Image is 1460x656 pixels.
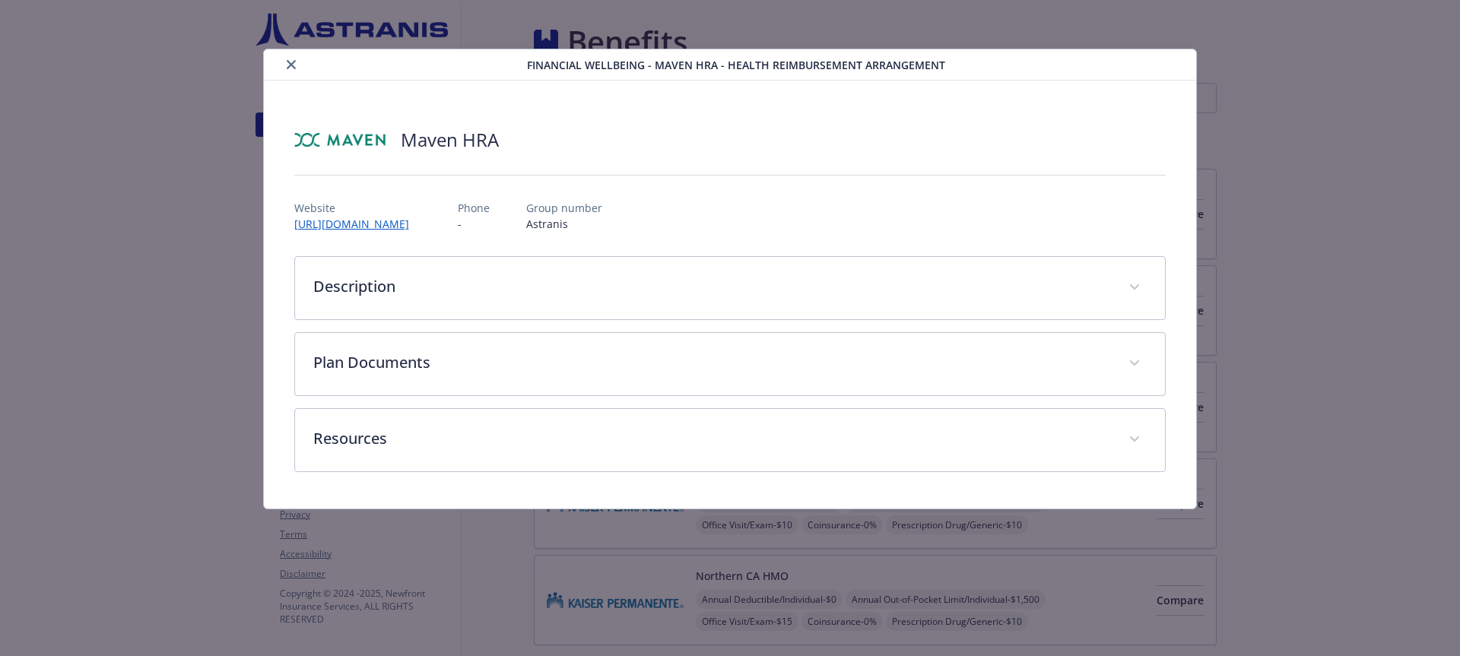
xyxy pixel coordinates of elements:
[282,55,300,74] button: close
[527,57,945,73] span: Financial Wellbeing - Maven HRA - Health Reimbursement Arrangement
[458,216,490,232] p: -
[401,127,499,153] h2: Maven HRA
[295,333,1166,395] div: Plan Documents
[146,49,1314,509] div: details for plan Financial Wellbeing - Maven HRA - Health Reimbursement Arrangement
[294,217,421,231] a: [URL][DOMAIN_NAME]
[313,275,1111,298] p: Description
[295,257,1166,319] div: Description
[294,200,421,216] p: Website
[295,409,1166,471] div: Resources
[313,351,1111,374] p: Plan Documents
[458,200,490,216] p: Phone
[313,427,1111,450] p: Resources
[294,117,386,163] img: Maven
[526,200,602,216] p: Group number
[526,216,602,232] p: Astranis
